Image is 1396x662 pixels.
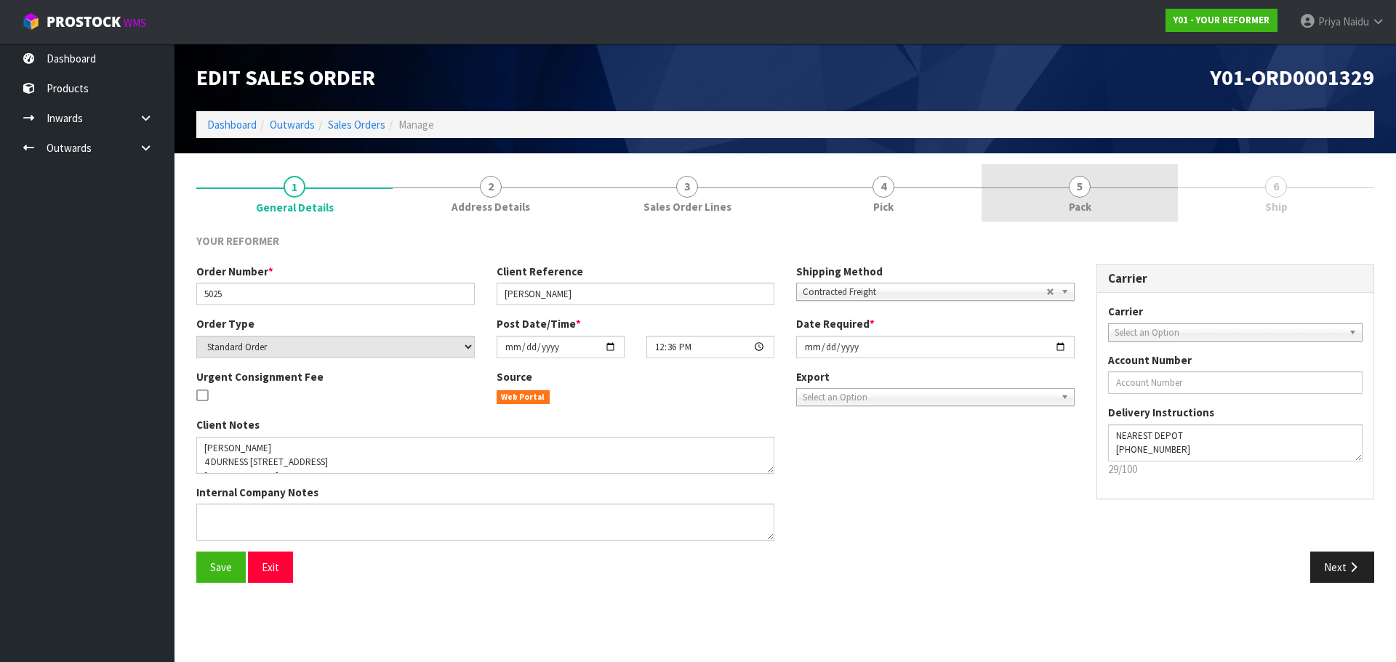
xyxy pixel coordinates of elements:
span: 5 [1069,176,1091,198]
strong: Y01 - YOUR REFORMER [1174,14,1269,26]
span: 3 [676,176,698,198]
span: General Details [256,200,334,215]
span: 6 [1265,176,1287,198]
label: Urgent Consignment Fee [196,369,324,384]
span: Manage [398,118,434,132]
span: Edit Sales Order [196,63,375,91]
span: Y01-ORD0001329 [1210,63,1374,91]
span: 1 [284,176,305,198]
label: Post Date/Time [497,316,581,331]
label: Account Number [1108,352,1192,368]
input: Client Reference [497,283,775,305]
small: WMS [124,16,146,30]
button: Exit [248,552,293,583]
a: Sales Orders [328,118,385,132]
p: 29/100 [1108,461,1363,477]
label: Internal Company Notes [196,485,318,500]
span: Sales Order Lines [643,199,731,214]
a: Y01 - YOUR REFORMER [1166,9,1277,32]
label: Client Reference [497,264,583,279]
label: Source [497,369,532,384]
span: Pack [1069,199,1091,214]
span: Contracted Freight [803,283,1046,301]
label: Shipping Method [796,264,883,279]
span: Priya [1318,15,1341,28]
input: Order Number [196,283,475,305]
label: Delivery Instructions [1108,405,1214,420]
span: YOUR REFORMER [196,234,279,248]
label: Client Notes [196,417,260,432]
span: Naidu [1343,15,1369,28]
input: Account Number [1108,371,1363,394]
span: Select an Option [803,389,1055,406]
h3: Carrier [1108,272,1363,286]
label: Order Type [196,316,254,331]
button: Save [196,552,246,583]
span: Pick [873,199,894,214]
label: Export [796,369,830,384]
span: 4 [872,176,894,198]
span: Select an Option [1115,324,1344,342]
img: cube-alt.png [22,12,40,31]
span: Web Portal [497,390,550,405]
label: Date Required [796,316,875,331]
span: Save [210,560,232,574]
a: Dashboard [207,118,257,132]
span: General Details [196,222,1374,594]
span: Address Details [452,199,530,214]
span: 2 [480,176,502,198]
span: Ship [1265,199,1288,214]
span: ProStock [47,12,121,31]
label: Carrier [1108,304,1143,319]
a: Outwards [270,118,315,132]
label: Order Number [196,264,273,279]
button: Next [1310,552,1374,583]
